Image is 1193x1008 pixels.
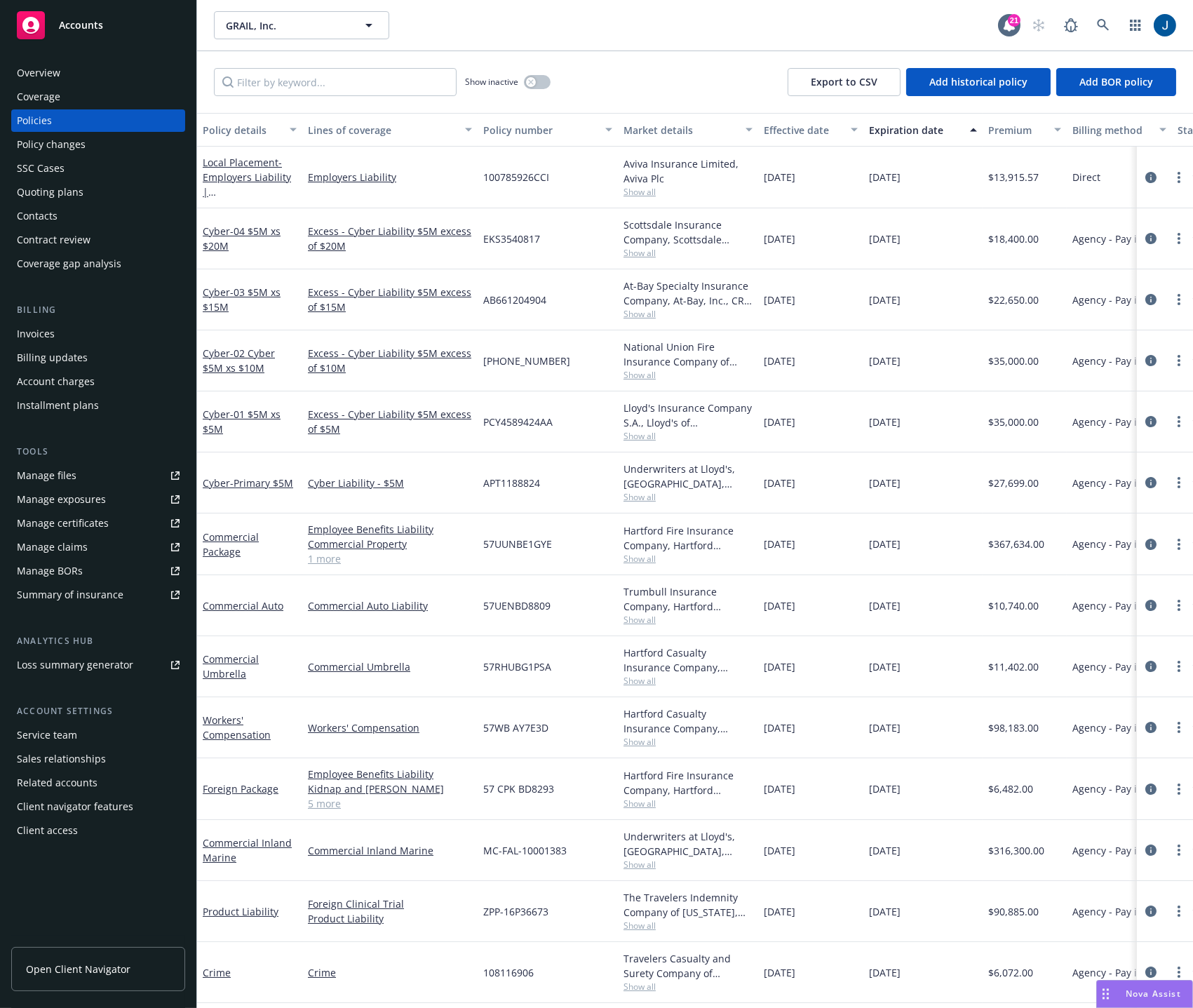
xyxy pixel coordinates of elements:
span: [DATE] [869,293,901,307]
span: [DATE] [764,293,795,307]
span: - 02 Cyber $5M xs $10M [203,347,275,375]
a: Cyber [203,476,293,490]
a: Contract review [11,229,185,251]
div: Client access [17,819,78,842]
span: Agency - Pay in full [1072,659,1161,674]
a: Crime [308,965,472,980]
a: SSC Cases [11,157,185,180]
a: Accounts [11,6,185,45]
button: Lines of coverage [302,113,478,147]
span: $35,000.00 [988,354,1039,368]
span: [DATE] [869,415,901,429]
span: - 01 $5M xs $5M [203,408,281,436]
div: Account settings [11,704,185,718]
a: Manage files [11,464,185,487]
button: Add BOR policy [1056,68,1176,96]
div: Market details [624,123,737,137]
a: circleInformation [1143,291,1159,308]
div: Manage claims [17,536,88,558]
span: Agency - Pay in full [1072,293,1161,307]
a: Installment plans [11,394,185,417]
div: Trumbull Insurance Company, Hartford Insurance Group [624,584,753,614]
div: The Travelers Indemnity Company of [US_STATE], Travelers Insurance [624,890,753,920]
a: more [1171,903,1187,920]
span: [DATE] [869,659,901,674]
span: [DATE] [869,476,901,490]
a: circleInformation [1143,842,1159,859]
div: Contacts [17,205,58,227]
div: Policies [17,109,52,132]
span: - Employers Liability | [GEOGRAPHIC_DATA] EL [203,156,291,228]
a: Cyber [203,224,281,253]
span: [DATE] [869,781,901,796]
div: Installment plans [17,394,99,417]
span: Show all [624,247,753,259]
span: $98,183.00 [988,720,1039,735]
div: Travelers Casualty and Surety Company of America, Travelers Insurance [624,951,753,981]
a: Commercial Package [203,530,259,558]
span: [DATE] [764,170,795,184]
div: Underwriters at Lloyd's, [GEOGRAPHIC_DATA], [PERSON_NAME] of [GEOGRAPHIC_DATA], [PERSON_NAME] Cargo [624,829,753,859]
span: [PHONE_NUMBER] [483,354,570,368]
span: Show all [624,798,753,809]
span: 57UENBD8809 [483,598,551,613]
div: Loss summary generator [17,654,133,676]
span: AB661204904 [483,293,546,307]
a: more [1171,230,1187,247]
span: Add BOR policy [1079,75,1153,88]
a: Excess - Cyber Liability $5M excess of $10M [308,346,472,375]
a: Product Liability [308,911,472,926]
div: Hartford Casualty Insurance Company, Hartford Insurance Group [624,645,753,675]
a: circleInformation [1143,230,1159,247]
span: Direct [1072,170,1100,184]
div: Premium [988,123,1046,137]
a: Product Liability [203,905,278,918]
a: Excess - Cyber Liability $5M excess of $15M [308,285,472,314]
span: [DATE] [764,659,795,674]
span: [DATE] [764,720,795,735]
a: Kidnap and [PERSON_NAME] [308,781,472,796]
img: photo [1154,14,1176,36]
a: more [1171,658,1187,675]
a: Coverage gap analysis [11,253,185,275]
a: Report a Bug [1057,11,1085,39]
button: Policy number [478,113,618,147]
input: Filter by keyword... [214,68,457,96]
div: Related accounts [17,772,97,794]
a: more [1171,413,1187,430]
div: Quoting plans [17,181,83,203]
span: [DATE] [869,904,901,919]
a: Commercial Inland Marine [203,836,292,864]
button: Policy details [197,113,302,147]
a: Loss summary generator [11,654,185,676]
a: Manage exposures [11,488,185,511]
a: more [1171,352,1187,369]
a: Commercial Property [308,537,472,551]
span: Show inactive [465,76,518,88]
div: Client navigator features [17,795,133,818]
a: Search [1089,11,1117,39]
a: Client access [11,819,185,842]
span: $18,400.00 [988,231,1039,246]
a: Client navigator features [11,795,185,818]
span: $316,300.00 [988,843,1044,858]
a: circleInformation [1143,352,1159,369]
span: Show all [624,553,753,565]
span: - 03 $5M xs $15M [203,285,281,314]
span: $90,885.00 [988,904,1039,919]
a: Commercial Inland Marine [308,843,472,858]
div: Contract review [17,229,90,251]
span: $6,482.00 [988,781,1033,796]
span: [DATE] [764,415,795,429]
div: Invoices [17,323,55,345]
a: Switch app [1121,11,1150,39]
a: circleInformation [1143,169,1159,186]
a: Manage claims [11,536,185,558]
a: 5 more [308,796,472,811]
span: $22,650.00 [988,293,1039,307]
a: Service team [11,724,185,746]
a: Invoices [11,323,185,345]
a: Excess - Cyber Liability $5M excess of $20M [308,224,472,253]
span: [DATE] [764,781,795,796]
